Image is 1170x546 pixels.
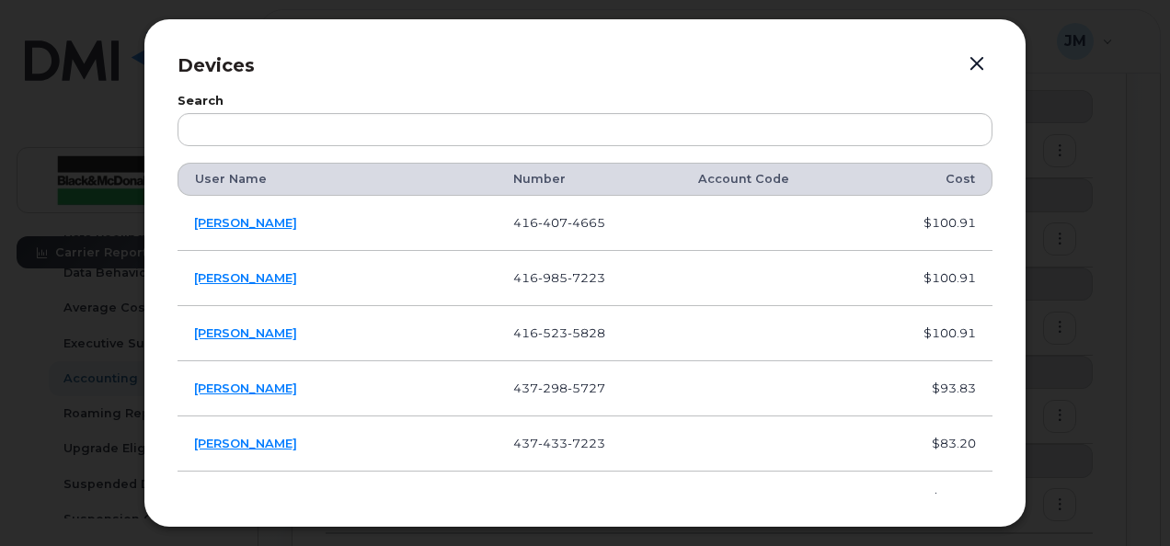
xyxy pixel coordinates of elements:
td: $83.20 [866,416,992,472]
th: User Name [178,163,497,196]
span: 416 [513,325,605,340]
span: 7223 [568,270,605,285]
span: 523 [538,325,568,340]
span: 416 [513,491,605,506]
span: 433 [538,436,568,450]
th: Account Code [682,163,866,196]
span: 416 [513,270,605,285]
th: Cost [866,163,992,196]
td: $100.91 [866,251,992,306]
span: 5727 [568,381,605,395]
span: 4665 [568,215,605,230]
span: 407 [538,215,568,230]
span: 528 [538,491,568,506]
span: 437 [513,436,605,450]
span: 985 [538,270,568,285]
td: $100.91 [866,306,992,361]
span: 298 [538,381,568,395]
span: 5828 [568,325,605,340]
span: 2650 [568,491,605,506]
span: 437 [513,381,605,395]
td: $80.31 [866,472,992,527]
th: Number [497,163,682,196]
td: $100.91 [866,196,992,251]
span: 7223 [568,436,605,450]
td: $93.83 [866,361,992,416]
span: 416 [513,215,605,230]
label: Search [178,96,992,108]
